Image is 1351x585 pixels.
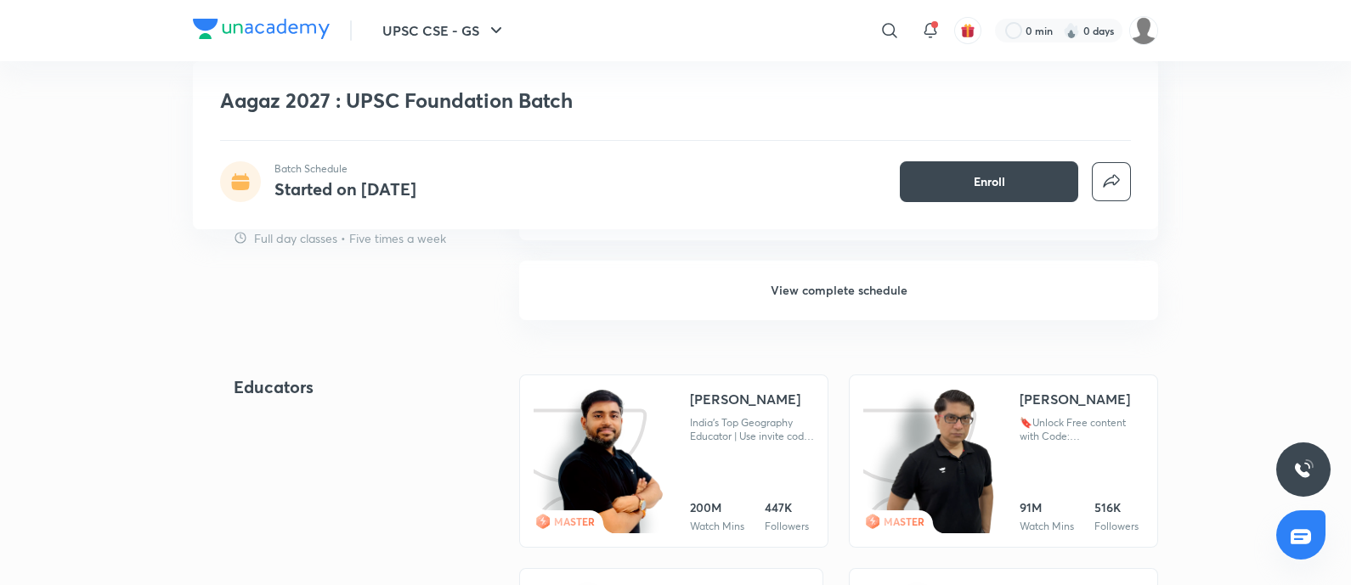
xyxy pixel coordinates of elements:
[1020,389,1130,409] div: [PERSON_NAME]
[1293,459,1314,480] img: ttu
[1094,499,1139,516] div: 516K
[1063,22,1080,39] img: streak
[690,416,814,443] div: India's Top Geography Educator | Use invite code - 'SGYT10' to Unlock my Free Content | Explore t...
[960,23,975,38] img: avatar
[220,88,885,113] h1: Aagaz 2027 : UPSC Foundation Batch
[193,19,330,39] img: Company Logo
[1129,16,1158,45] img: Piali K
[690,389,800,409] div: [PERSON_NAME]
[554,515,595,528] span: MASTER
[1020,499,1074,516] div: 91M
[849,374,1158,548] a: iconeducatorMASTER[PERSON_NAME]🔖Unlock Free content with Code: '[PERSON_NAME][DOMAIN_NAME]'91MWat...
[234,374,465,400] h4: Educators
[519,261,1158,320] h6: View complete schedule
[254,229,446,247] p: Full day classes • Five times a week
[690,520,744,533] div: Watch Mins
[274,177,416,200] h4: Started on [DATE]
[690,499,744,516] div: 200M
[765,499,809,516] div: 447K
[900,161,1078,202] button: Enroll
[557,389,664,536] img: educator
[884,515,924,528] span: MASTER
[886,389,994,536] img: educator
[974,173,1005,190] span: Enroll
[534,389,660,533] img: icon
[274,161,416,177] p: Batch Schedule
[1020,416,1144,443] div: 🔖Unlock Free content with Code: '[PERSON_NAME][DOMAIN_NAME]'
[765,520,809,533] div: Followers
[372,14,517,48] button: UPSC CSE - GS
[1020,520,1074,533] div: Watch Mins
[519,374,828,548] a: iconeducatorMASTER[PERSON_NAME]India's Top Geography Educator | Use invite code - 'SGYT10' to Unl...
[193,19,330,43] a: Company Logo
[863,389,990,533] img: icon
[1094,520,1139,533] div: Followers
[954,17,981,44] button: avatar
